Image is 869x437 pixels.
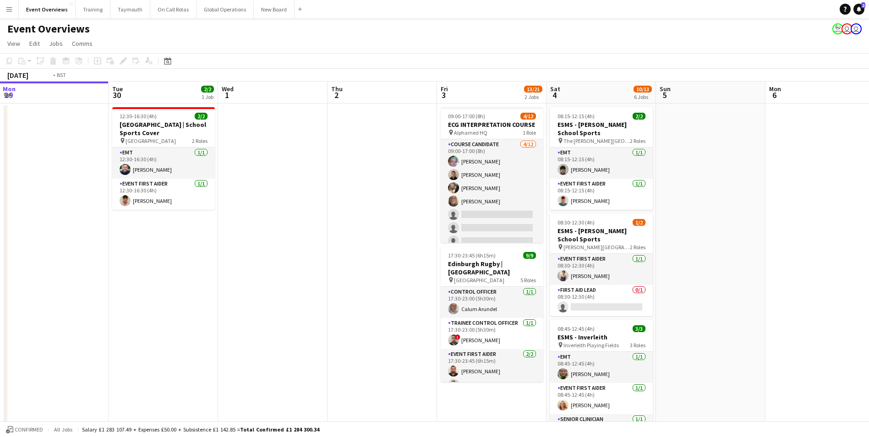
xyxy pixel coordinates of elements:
[861,2,865,8] span: 2
[45,38,66,49] a: Jobs
[254,0,295,18] button: New Board
[240,426,319,433] span: Total Confirmed £1 284 300.34
[110,0,150,18] button: Taymouth
[49,39,63,48] span: Jobs
[29,39,40,48] span: Edit
[15,426,43,433] span: Confirmed
[150,0,197,18] button: On Call Rotas
[832,23,843,34] app-user-avatar: Operations Manager
[57,71,66,78] div: BST
[72,39,93,48] span: Comms
[19,0,76,18] button: Event Overviews
[851,23,862,34] app-user-avatar: Operations Team
[4,38,24,49] a: View
[197,0,254,18] button: Global Operations
[26,38,44,49] a: Edit
[7,71,28,80] div: [DATE]
[76,0,110,18] button: Training
[7,39,20,48] span: View
[5,425,44,435] button: Confirmed
[842,23,853,34] app-user-avatar: Operations Team
[82,426,319,433] div: Salary £1 283 107.49 + Expenses £50.00 + Subsistence £1 142.85 =
[68,38,96,49] a: Comms
[7,22,90,36] h1: Event Overviews
[52,426,74,433] span: All jobs
[853,4,864,15] a: 2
